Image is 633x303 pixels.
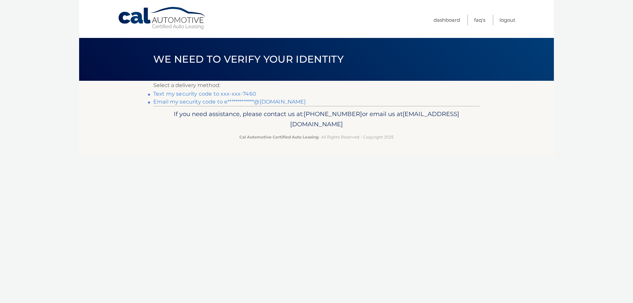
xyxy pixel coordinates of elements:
a: Text my security code to xxx-xxx-7460 [153,91,256,97]
p: Select a delivery method: [153,81,480,90]
p: If you need assistance, please contact us at: or email us at [158,109,475,130]
a: Dashboard [434,15,460,25]
a: Logout [499,15,515,25]
a: FAQ's [474,15,485,25]
strong: Cal Automotive Certified Auto Leasing [239,135,318,139]
p: - All Rights Reserved - Copyright 2025 [158,134,475,140]
span: We need to verify your identity [153,53,344,65]
a: Cal Automotive [118,7,207,30]
span: [PHONE_NUMBER] [304,110,362,118]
